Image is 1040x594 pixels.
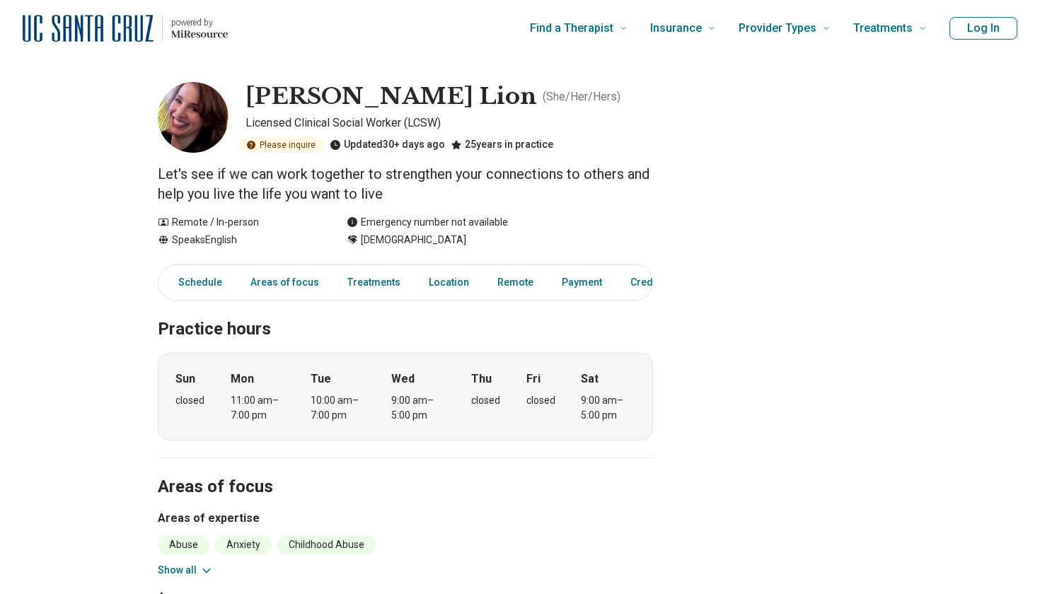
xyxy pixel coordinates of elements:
[175,393,204,408] div: closed
[311,393,365,423] div: 10:00 am – 7:00 pm
[231,393,285,423] div: 11:00 am – 7:00 pm
[526,393,555,408] div: closed
[853,18,913,38] span: Treatments
[171,17,228,28] p: powered by
[553,268,611,297] a: Payment
[330,137,445,153] div: Updated 30+ days ago
[158,441,653,499] h2: Areas of focus
[240,137,324,153] div: Please inquire
[622,268,701,297] a: Credentials
[347,215,508,230] div: Emergency number not available
[245,115,653,132] p: Licensed Clinical Social Worker (LCSW)
[650,18,702,38] span: Insurance
[231,371,254,388] strong: Mon
[175,371,195,388] strong: Sun
[215,535,272,554] li: Anxiety
[361,233,466,248] span: [DEMOGRAPHIC_DATA]
[581,393,635,423] div: 9:00 am – 5:00 pm
[581,371,599,388] strong: Sat
[158,215,318,230] div: Remote / In-person
[277,535,376,554] li: Childhood Abuse
[339,268,409,297] a: Treatments
[158,510,653,527] h3: Areas of expertise
[391,393,446,423] div: 9:00 am – 5:00 pm
[543,88,620,105] p: ( She/Her/Hers )
[242,268,328,297] a: Areas of focus
[158,284,653,342] h2: Practice hours
[451,137,553,153] div: 25 years in practice
[161,268,231,297] a: Schedule
[471,393,500,408] div: closed
[420,268,478,297] a: Location
[530,18,613,38] span: Find a Therapist
[158,233,318,248] div: Speaks English
[311,371,331,388] strong: Tue
[739,18,816,38] span: Provider Types
[245,82,537,112] h1: [PERSON_NAME] Lion
[949,17,1017,40] button: Log In
[391,371,415,388] strong: Wed
[158,164,653,204] p: Let's see if we can work together to strengthen your connections to others and help you live the ...
[23,6,228,51] a: Home page
[158,563,214,578] button: Show all
[526,371,541,388] strong: Fri
[489,268,542,297] a: Remote
[158,353,653,441] div: When does the program meet?
[158,535,209,554] li: Abuse
[471,371,492,388] strong: Thu
[158,82,229,153] img: Renee Lion, Licensed Clinical Social Worker (LCSW)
